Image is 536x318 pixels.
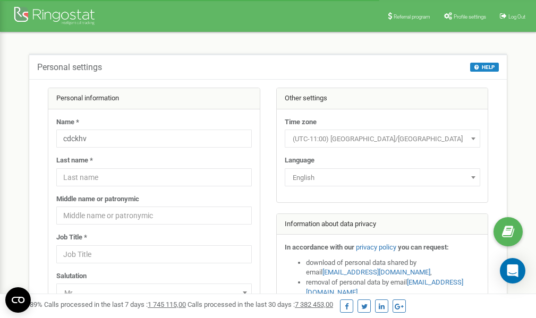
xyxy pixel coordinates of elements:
[306,258,480,278] li: download of personal data shared by email ,
[56,283,252,302] span: Mr.
[285,243,354,251] strong: In accordance with our
[56,194,139,204] label: Middle name or patronymic
[56,130,252,148] input: Name
[48,88,260,109] div: Personal information
[288,132,477,147] span: (UTC-11:00) Pacific/Midway
[56,245,252,263] input: Job Title
[56,117,79,127] label: Name *
[470,63,499,72] button: HELP
[148,300,186,308] u: 1 745 115,00
[288,170,477,185] span: English
[508,14,525,20] span: Log Out
[322,268,430,276] a: [EMAIL_ADDRESS][DOMAIN_NAME]
[295,300,333,308] u: 7 382 453,00
[454,14,486,20] span: Profile settings
[356,243,396,251] a: privacy policy
[56,168,252,186] input: Last name
[277,214,488,235] div: Information about data privacy
[277,88,488,109] div: Other settings
[56,156,93,166] label: Last name *
[398,243,449,251] strong: you can request:
[56,233,87,243] label: Job Title *
[56,271,87,281] label: Salutation
[285,117,317,127] label: Time zone
[56,207,252,225] input: Middle name or patronymic
[285,156,314,166] label: Language
[306,278,480,297] li: removal of personal data by email ,
[500,258,525,283] div: Open Intercom Messenger
[285,168,480,186] span: English
[188,300,333,308] span: Calls processed in the last 30 days :
[5,287,31,313] button: Open CMP widget
[44,300,186,308] span: Calls processed in the last 7 days :
[60,286,248,300] span: Mr.
[37,63,102,72] h5: Personal settings
[285,130,480,148] span: (UTC-11:00) Pacific/Midway
[394,14,430,20] span: Referral program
